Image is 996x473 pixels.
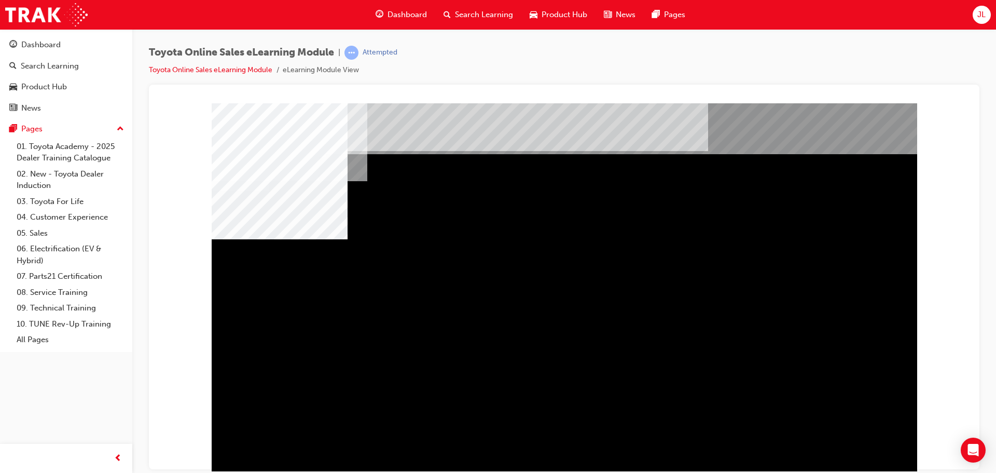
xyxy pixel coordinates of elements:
[12,300,128,316] a: 09. Technical Training
[21,123,43,135] div: Pages
[9,104,17,113] span: news-icon
[21,81,67,93] div: Product Hub
[376,8,383,21] span: guage-icon
[521,4,596,25] a: car-iconProduct Hub
[367,4,435,25] a: guage-iconDashboard
[9,125,17,134] span: pages-icon
[12,285,128,301] a: 08. Service Training
[12,268,128,285] a: 07. Parts21 Certification
[4,77,128,97] a: Product Hub
[12,241,128,268] a: 06. Electrification (EV & Hybrid)
[363,48,397,58] div: Attempted
[4,57,128,76] a: Search Learning
[973,6,991,24] button: JL
[664,9,685,21] span: Pages
[4,99,128,118] a: News
[12,225,128,241] a: 05. Sales
[12,166,128,194] a: 02. New - Toyota Dealer Induction
[4,119,128,139] button: Pages
[652,8,660,21] span: pages-icon
[12,332,128,348] a: All Pages
[117,123,124,136] span: up-icon
[12,209,128,225] a: 04. Customer Experience
[9,40,17,50] span: guage-icon
[596,4,644,25] a: news-iconNews
[149,47,334,59] span: Toyota Online Sales eLearning Module
[12,139,128,166] a: 01. Toyota Academy - 2025 Dealer Training Catalogue
[114,452,122,465] span: prev-icon
[12,316,128,332] a: 10. TUNE Rev-Up Training
[530,8,537,21] span: car-icon
[444,8,451,21] span: search-icon
[388,9,427,21] span: Dashboard
[455,9,513,21] span: Search Learning
[961,438,986,463] div: Open Intercom Messenger
[4,35,128,55] a: Dashboard
[604,8,612,21] span: news-icon
[21,102,41,114] div: News
[644,4,694,25] a: pages-iconPages
[21,60,79,72] div: Search Learning
[338,47,340,59] span: |
[283,64,359,76] li: eLearning Module View
[9,83,17,92] span: car-icon
[149,65,272,74] a: Toyota Online Sales eLearning Module
[9,62,17,71] span: search-icon
[5,3,88,26] img: Trak
[435,4,521,25] a: search-iconSearch Learning
[4,33,128,119] button: DashboardSearch LearningProduct HubNews
[977,9,986,21] span: JL
[616,9,635,21] span: News
[12,194,128,210] a: 03. Toyota For Life
[21,39,61,51] div: Dashboard
[344,46,358,60] span: learningRecordVerb_ATTEMPT-icon
[542,9,587,21] span: Product Hub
